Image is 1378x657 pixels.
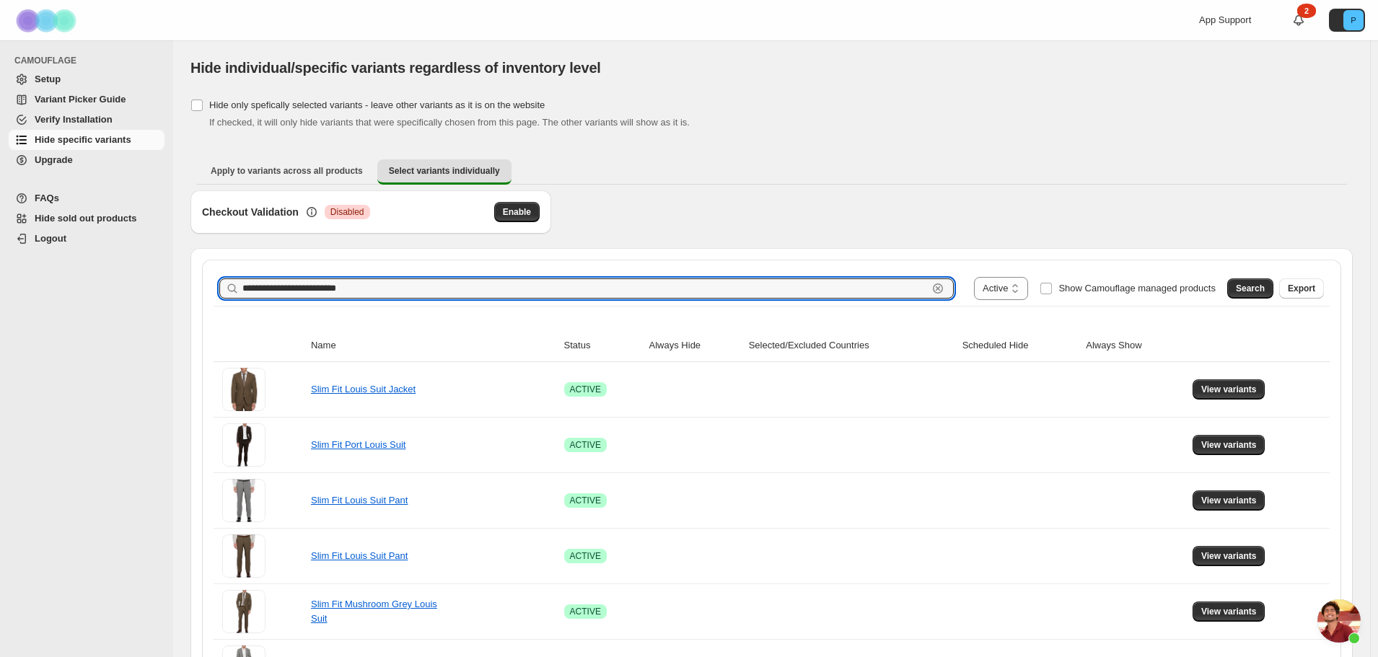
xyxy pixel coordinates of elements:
a: Verify Installation [9,110,164,130]
text: P [1351,16,1356,25]
span: ACTIVE [570,606,601,617]
span: Select variants individually [389,165,500,177]
a: Slim Fit Louis Suit Jacket [311,384,416,394]
span: View variants [1201,606,1257,617]
a: Upgrade [9,150,164,170]
button: View variants [1193,546,1265,566]
span: Apply to variants across all products [211,165,363,177]
span: App Support [1199,14,1251,25]
th: Scheduled Hide [958,330,1082,362]
a: Slim Fit Louis Suit Pant [311,495,408,506]
span: Setup [35,74,61,84]
span: Search [1236,283,1265,294]
button: View variants [1193,601,1265,622]
span: Disabled [330,206,364,218]
a: Variant Picker Guide [9,89,164,110]
span: Logout [35,233,66,244]
span: ACTIVE [570,495,601,506]
th: Always Show [1081,330,1188,362]
span: Hide specific variants [35,134,131,145]
a: Slim Fit Port Louis Suit [311,439,406,450]
span: ACTIVE [570,384,601,395]
div: 2 [1297,4,1316,18]
button: Apply to variants across all products [199,159,374,182]
button: Clear [931,281,945,296]
span: View variants [1201,439,1257,451]
span: CAMOUFLAGE [14,55,166,66]
span: Upgrade [35,154,73,165]
span: Avatar with initials P [1343,10,1364,30]
span: ACTIVE [570,550,601,562]
th: Selected/Excluded Countries [745,330,958,362]
span: View variants [1201,384,1257,395]
span: Show Camouflage managed products [1058,283,1216,294]
span: If checked, it will only hide variants that were specifically chosen from this page. The other va... [209,117,690,128]
span: View variants [1201,495,1257,506]
button: View variants [1193,490,1265,511]
th: Name [307,330,560,362]
span: Verify Installation [35,114,113,125]
span: FAQs [35,193,59,203]
button: Export [1279,278,1324,299]
a: Hide sold out products [9,208,164,229]
img: Camouflage [12,1,84,40]
div: Open chat [1317,599,1361,643]
a: 2 [1291,13,1306,27]
span: Variant Picker Guide [35,94,126,105]
span: Export [1288,283,1315,294]
a: FAQs [9,188,164,208]
h3: Checkout Validation [202,205,299,219]
span: ACTIVE [570,439,601,451]
span: Hide sold out products [35,213,137,224]
a: Hide specific variants [9,130,164,150]
button: Search [1227,278,1273,299]
button: Select variants individually [377,159,512,185]
th: Always Hide [645,330,745,362]
button: Enable [494,202,540,222]
span: Hide individual/specific variants regardless of inventory level [190,60,601,76]
button: Avatar with initials P [1329,9,1365,32]
a: Logout [9,229,164,249]
button: View variants [1193,379,1265,400]
th: Status [560,330,645,362]
a: Slim Fit Louis Suit Pant [311,550,408,561]
span: Enable [503,206,531,218]
a: Slim Fit Mushroom Grey Louis Suit [311,599,437,624]
button: View variants [1193,435,1265,455]
span: View variants [1201,550,1257,562]
a: Setup [9,69,164,89]
span: Hide only spefically selected variants - leave other variants as it is on the website [209,100,545,110]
